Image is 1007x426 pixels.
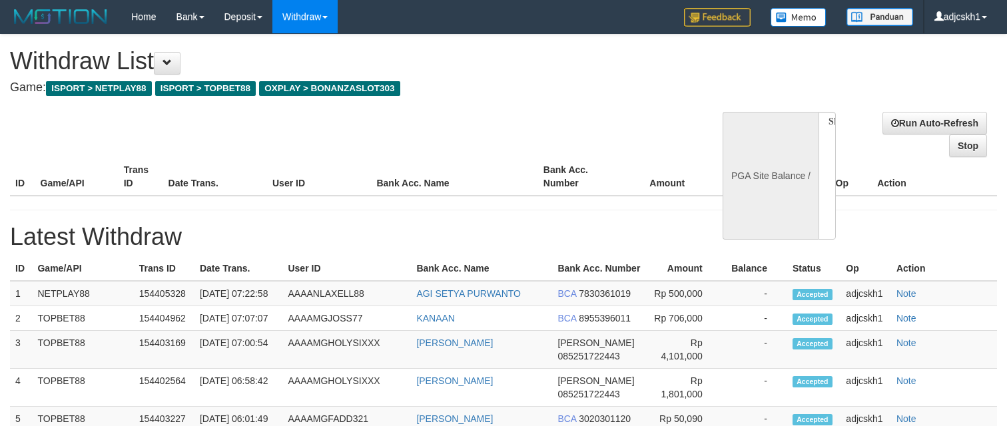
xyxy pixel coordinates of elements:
[579,288,631,299] span: 7830361019
[134,256,194,281] th: Trans ID
[46,81,152,96] span: ISPORT > NETPLAY88
[723,281,787,306] td: -
[840,306,891,331] td: adjcskh1
[891,256,997,281] th: Action
[579,413,631,424] span: 3020301120
[32,369,133,407] td: TOPBET88
[282,331,411,369] td: AAAAMGHOLYSIXXX
[840,256,891,281] th: Op
[416,337,493,348] a: [PERSON_NAME]
[10,331,32,369] td: 3
[831,158,872,196] th: Op
[119,158,163,196] th: Trans ID
[949,134,987,157] a: Stop
[646,369,723,407] td: Rp 1,801,000
[35,158,119,196] th: Game/API
[194,369,283,407] td: [DATE] 06:58:42
[557,375,634,386] span: [PERSON_NAME]
[10,7,111,27] img: MOTION_logo.png
[840,281,891,306] td: adjcskh1
[646,331,723,369] td: Rp 4,101,000
[723,112,819,240] div: PGA Site Balance /
[896,413,916,424] a: Note
[793,289,833,300] span: Accepted
[552,256,646,281] th: Bank Acc. Number
[793,414,833,425] span: Accepted
[32,306,133,331] td: TOPBET88
[416,313,455,323] a: KANAAN
[793,338,833,349] span: Accepted
[723,331,787,369] td: -
[282,281,411,306] td: AAAANLAXELL88
[705,158,781,196] th: Balance
[840,369,891,407] td: adjcskh1
[371,158,537,196] th: Bank Acc. Name
[896,288,916,299] a: Note
[10,256,32,281] th: ID
[896,337,916,348] a: Note
[557,288,576,299] span: BCA
[155,81,256,96] span: ISPORT > TOPBET88
[723,369,787,407] td: -
[723,306,787,331] td: -
[32,281,133,306] td: NETPLAY88
[723,256,787,281] th: Balance
[10,306,32,331] td: 2
[621,158,705,196] th: Amount
[10,158,35,196] th: ID
[579,313,631,323] span: 8955396011
[194,256,283,281] th: Date Trans.
[10,369,32,407] td: 4
[134,369,194,407] td: 154402564
[557,351,619,361] span: 085251722443
[259,81,400,96] span: OXPLAY > BONANZASLOT303
[684,8,751,27] img: Feedback.jpg
[134,331,194,369] td: 154403169
[787,256,840,281] th: Status
[416,288,521,299] a: AGI SETYA PURWANTO
[557,413,576,424] span: BCA
[10,48,658,75] h1: Withdraw List
[32,256,133,281] th: Game/API
[882,112,987,134] a: Run Auto-Refresh
[646,281,723,306] td: Rp 500,000
[267,158,371,196] th: User ID
[10,281,32,306] td: 1
[32,331,133,369] td: TOPBET88
[846,8,913,26] img: panduan.png
[10,81,658,95] h4: Game:
[282,369,411,407] td: AAAAMGHOLYSIXXX
[646,306,723,331] td: Rp 706,000
[896,313,916,323] a: Note
[557,389,619,399] span: 085251722443
[896,375,916,386] a: Note
[134,306,194,331] td: 154404962
[557,313,576,323] span: BCA
[416,413,493,424] a: [PERSON_NAME]
[557,337,634,348] span: [PERSON_NAME]
[793,314,833,325] span: Accepted
[282,256,411,281] th: User ID
[872,158,997,196] th: Action
[282,306,411,331] td: AAAAMGJOSS77
[194,306,283,331] td: [DATE] 07:07:07
[10,224,997,250] h1: Latest Withdraw
[771,8,827,27] img: Button%20Memo.svg
[840,331,891,369] td: adjcskh1
[134,281,194,306] td: 154405328
[416,375,493,386] a: [PERSON_NAME]
[163,158,267,196] th: Date Trans.
[538,158,621,196] th: Bank Acc. Number
[411,256,552,281] th: Bank Acc. Name
[194,331,283,369] td: [DATE] 07:00:54
[793,376,833,387] span: Accepted
[194,281,283,306] td: [DATE] 07:22:58
[646,256,723,281] th: Amount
